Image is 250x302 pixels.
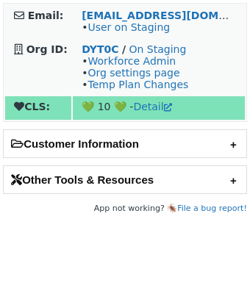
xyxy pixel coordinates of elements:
span: • • • [82,55,188,90]
a: File a bug report! [177,204,247,213]
h2: Customer Information [4,130,246,157]
a: Workforce Admin [87,55,176,67]
span: • [82,21,170,33]
a: DYT0C [82,43,118,55]
a: On Staging [129,43,187,55]
a: Detail [133,101,171,112]
strong: Email: [28,10,64,21]
h2: Other Tools & Resources [4,166,246,193]
strong: CLS: [14,101,50,112]
a: Org settings page [87,67,179,79]
td: 💚 10 💚 - [73,96,245,120]
a: Temp Plan Changes [87,79,188,90]
strong: Org ID: [26,43,68,55]
strong: / [122,43,126,55]
a: User on Staging [87,21,170,33]
footer: App not working? 🪳 [3,201,247,216]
